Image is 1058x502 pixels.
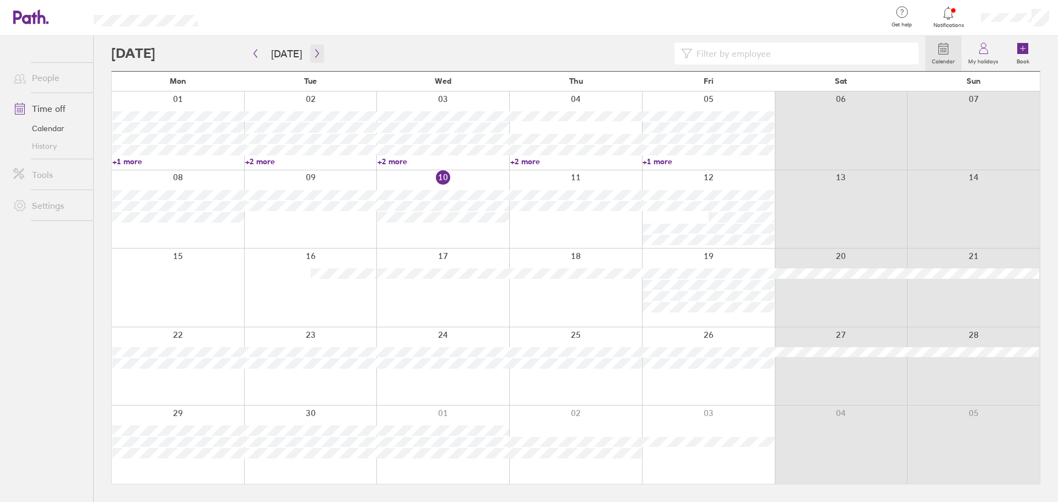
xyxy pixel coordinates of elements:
label: Calendar [925,55,962,65]
a: +2 more [510,156,642,166]
button: [DATE] [262,45,311,63]
a: History [4,137,93,155]
span: Tue [304,77,317,85]
a: +1 more [112,156,244,166]
span: Wed [435,77,451,85]
a: +2 more [377,156,509,166]
span: Fri [704,77,714,85]
a: Notifications [931,6,967,29]
a: My holidays [962,36,1005,71]
a: Calendar [925,36,962,71]
a: +1 more [643,156,774,166]
a: +2 more [245,156,377,166]
a: Settings [4,195,93,217]
span: Get help [884,21,920,28]
a: Time off [4,98,93,120]
span: Sun [967,77,981,85]
a: Tools [4,164,93,186]
input: Filter by employee [692,43,912,64]
a: Calendar [4,120,93,137]
span: Thu [569,77,583,85]
a: Book [1005,36,1040,71]
span: Notifications [931,22,967,29]
label: Book [1010,55,1036,65]
a: People [4,67,93,89]
label: My holidays [962,55,1005,65]
span: Sat [835,77,847,85]
span: Mon [170,77,186,85]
